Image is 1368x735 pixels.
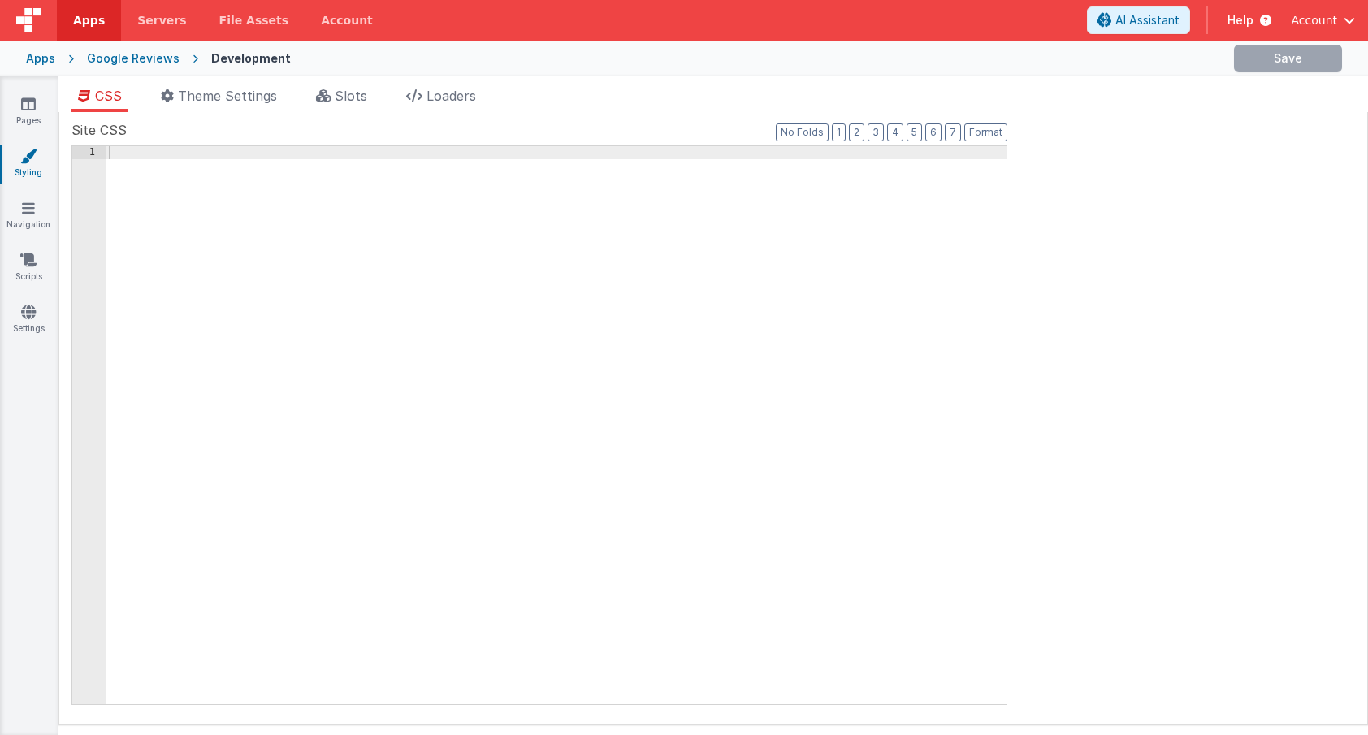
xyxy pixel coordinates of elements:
span: AI Assistant [1115,12,1180,28]
span: Account [1291,12,1337,28]
button: 4 [887,123,903,141]
span: Help [1227,12,1253,28]
span: Servers [137,12,186,28]
button: 7 [945,123,961,141]
button: Account [1291,12,1355,28]
span: CSS [95,88,122,104]
div: Google Reviews [87,50,180,67]
span: Loaders [426,88,476,104]
button: 2 [849,123,864,141]
span: Slots [335,88,367,104]
div: 1 [72,146,106,159]
button: 1 [832,123,846,141]
button: 6 [925,123,942,141]
span: Site CSS [71,120,127,140]
div: Development [211,50,291,67]
button: No Folds [776,123,829,141]
span: Apps [73,12,105,28]
button: AI Assistant [1087,6,1190,34]
button: Format [964,123,1007,141]
div: Apps [26,50,55,67]
span: File Assets [219,12,289,28]
button: 3 [868,123,884,141]
button: 5 [907,123,922,141]
button: Save [1234,45,1342,72]
span: Theme Settings [178,88,277,104]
